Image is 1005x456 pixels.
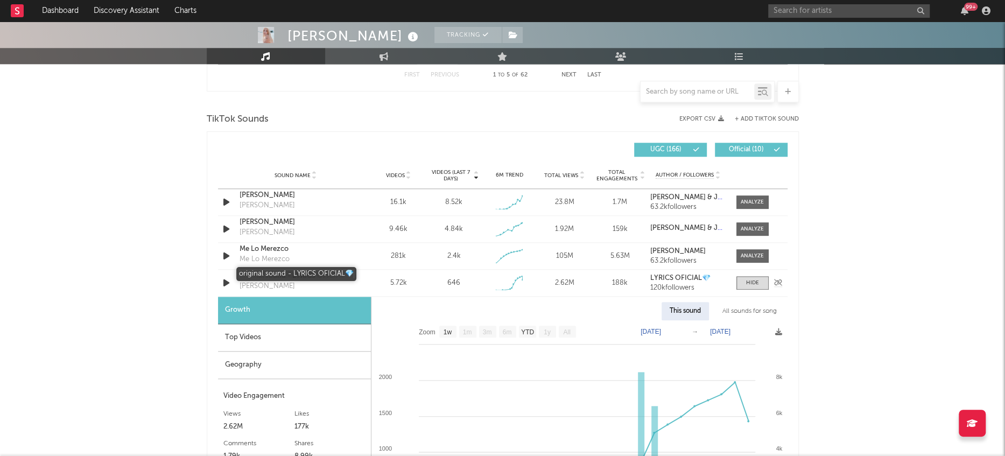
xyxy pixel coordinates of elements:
[374,278,424,289] div: 5.72k
[539,251,589,262] div: 105M
[223,390,366,403] div: Video Engagement
[710,328,730,335] text: [DATE]
[656,172,714,179] span: Author / Followers
[641,88,754,96] input: Search by song name or URL
[431,72,459,78] button: Previous
[776,374,782,380] text: 8k
[679,116,724,122] button: Export CSV
[428,169,472,182] span: Videos (last 7 days)
[378,374,391,380] text: 2000
[240,200,295,211] div: [PERSON_NAME]
[650,204,725,211] div: 63.2k followers
[722,146,771,153] span: Official ( 10 )
[498,73,504,78] span: to
[502,328,511,336] text: 6m
[240,281,295,292] div: [PERSON_NAME]
[563,328,570,336] text: All
[595,251,645,262] div: 5.63M
[218,352,371,379] div: Geography
[294,408,366,420] div: Likes
[544,328,551,336] text: 1y
[240,254,290,265] div: Me Lo Merezco
[434,27,502,43] button: Tracking
[964,3,978,11] div: 99 +
[724,116,799,122] button: + Add TikTok Sound
[240,217,352,228] a: [PERSON_NAME]
[240,244,352,255] a: Me Lo Merezco
[650,284,725,292] div: 120k followers
[595,197,645,208] div: 1.7M
[768,4,930,18] input: Search for artists
[378,445,391,452] text: 1000
[512,73,518,78] span: of
[650,248,706,255] strong: [PERSON_NAME]
[587,72,601,78] button: Last
[207,113,269,126] span: TikTok Sounds
[378,410,391,416] text: 1500
[650,257,725,265] div: 63.2k followers
[735,116,799,122] button: + Add TikTok Sound
[650,194,725,201] a: [PERSON_NAME] & JQuiles
[650,275,725,282] a: LYRICS OFICIAL💎
[481,69,540,82] div: 1 5 62
[223,420,294,433] div: 2.62M
[447,278,460,289] div: 646
[404,72,420,78] button: First
[650,248,725,255] a: [PERSON_NAME]
[374,224,424,235] div: 9.46k
[386,172,405,179] span: Videos
[595,278,645,289] div: 188k
[641,328,661,335] text: [DATE]
[715,143,788,157] button: Official(10)
[240,190,352,201] a: [PERSON_NAME]
[294,437,366,450] div: Shares
[521,328,533,336] text: YTD
[484,171,534,179] div: 6M Trend
[650,194,738,201] strong: [PERSON_NAME] & JQuiles
[462,328,472,336] text: 1m
[445,224,463,235] div: 4.84k
[776,445,782,452] text: 4k
[561,72,577,78] button: Next
[641,146,691,153] span: UGC ( 166 )
[539,278,589,289] div: 2.62M
[419,328,435,336] text: Zoom
[539,197,589,208] div: 23.8M
[447,251,460,262] div: 2.4k
[692,328,698,335] text: →
[218,297,371,324] div: Growth
[961,6,968,15] button: 99+
[374,251,424,262] div: 281k
[223,437,294,450] div: Comments
[240,227,295,238] div: [PERSON_NAME]
[287,27,421,45] div: [PERSON_NAME]
[714,302,785,320] div: All sounds for song
[595,224,645,235] div: 159k
[223,408,294,420] div: Views
[650,225,725,232] a: [PERSON_NAME] & JQuiles
[240,271,352,282] a: original sound - LYRICS OFICIAL💎
[595,169,638,182] span: Total Engagements
[374,197,424,208] div: 16.1k
[445,197,462,208] div: 8.52k
[218,324,371,352] div: Top Videos
[294,420,366,433] div: 177k
[662,302,709,320] div: This sound
[275,172,311,179] span: Sound Name
[776,410,782,416] text: 6k
[544,172,578,179] span: Total Views
[482,328,491,336] text: 3m
[443,328,452,336] text: 1w
[650,275,711,282] strong: LYRICS OFICIAL💎
[539,224,589,235] div: 1.92M
[634,143,707,157] button: UGC(166)
[650,225,738,231] strong: [PERSON_NAME] & JQuiles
